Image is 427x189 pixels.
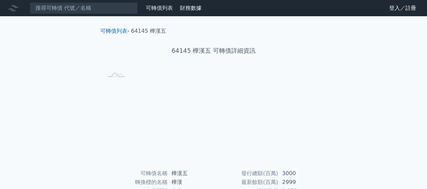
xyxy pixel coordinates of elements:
[131,27,166,35] li: 64145 樺漢五
[103,169,167,178] td: 可轉債名稱
[95,46,332,55] h1: 64145 樺漢五 可轉債詳細資訊
[100,28,127,34] a: 可轉債列表
[167,169,214,178] td: 樺漢五
[100,27,129,35] li: ›
[167,178,214,187] td: 樺漢
[278,178,324,187] td: 2999
[180,5,202,11] a: 財務數據
[146,5,173,11] a: 可轉債列表
[384,3,422,14] a: 登入／註冊
[103,178,167,187] td: 轉換標的名稱
[30,2,138,14] input: 搜尋可轉債 代號／名稱
[278,169,324,178] td: 3000
[214,169,278,178] td: 發行總額(百萬)
[214,178,278,187] td: 最新餘額(百萬)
